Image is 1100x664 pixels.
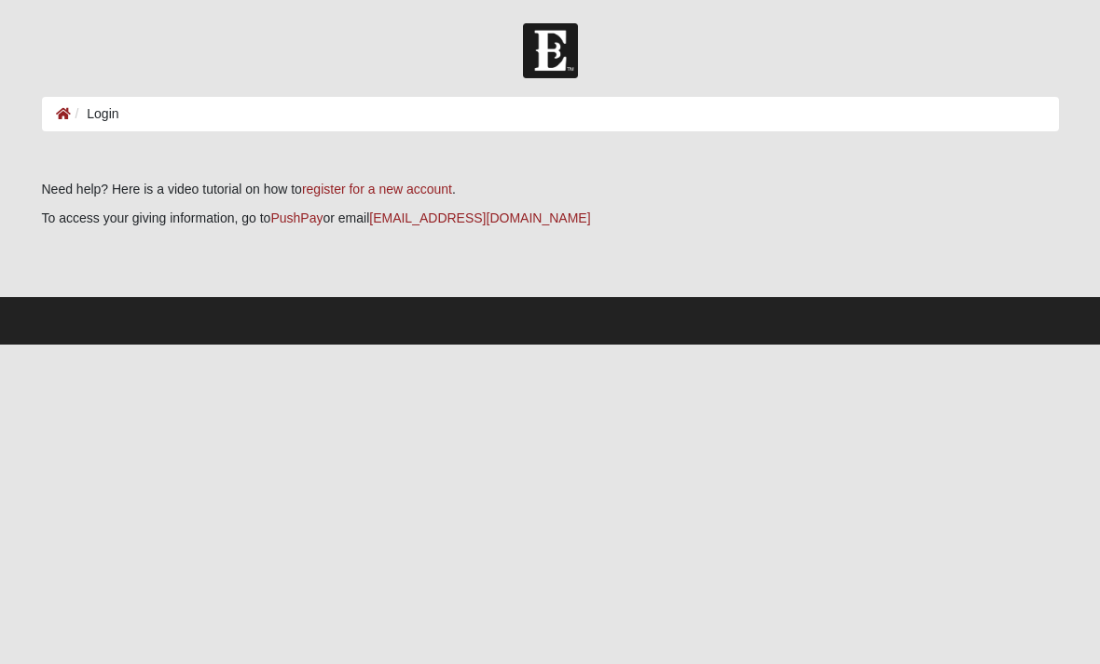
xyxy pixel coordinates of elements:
a: register for a new account [302,182,452,196]
li: Login [71,104,119,124]
p: To access your giving information, go to or email [42,209,1059,228]
a: [EMAIL_ADDRESS][DOMAIN_NAME] [369,210,590,225]
a: PushPay [270,210,323,225]
img: Church of Eleven22 Logo [523,23,578,78]
p: Need help? Here is a video tutorial on how to . [42,180,1059,199]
